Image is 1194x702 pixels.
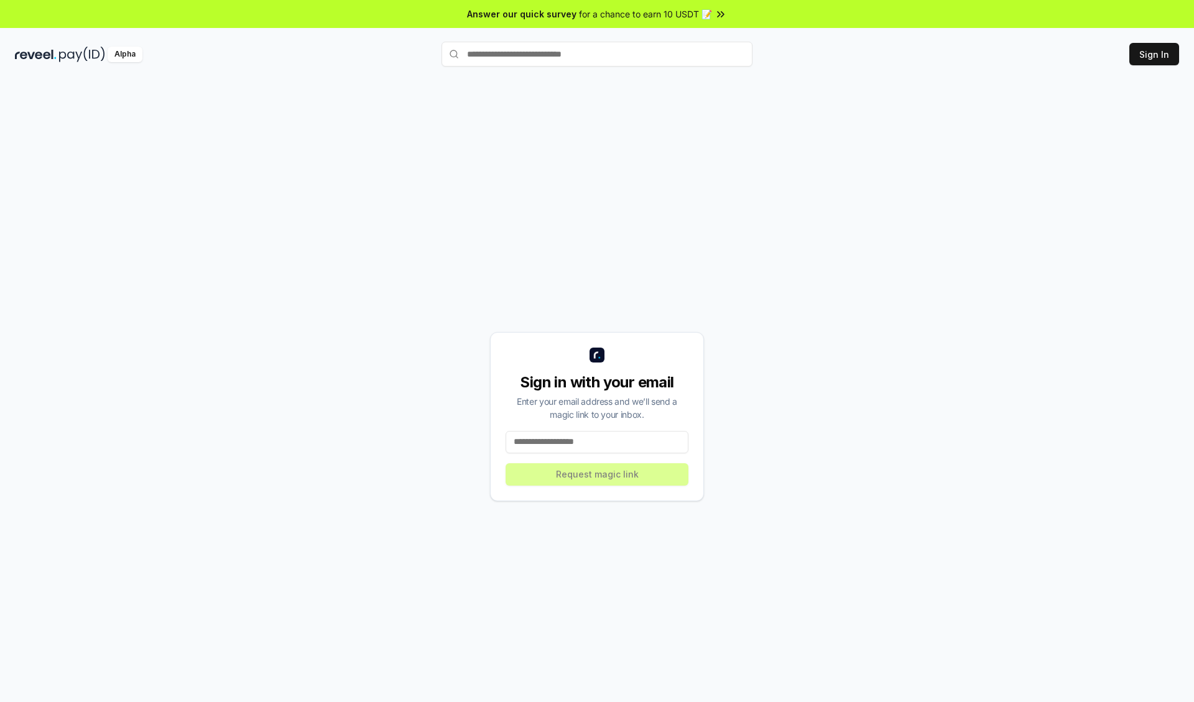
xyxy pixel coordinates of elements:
img: reveel_dark [15,47,57,62]
span: Answer our quick survey [467,7,576,21]
div: Sign in with your email [506,372,688,392]
button: Sign In [1129,43,1179,65]
img: logo_small [590,348,604,363]
div: Enter your email address and we’ll send a magic link to your inbox. [506,395,688,421]
div: Alpha [108,47,142,62]
span: for a chance to earn 10 USDT 📝 [579,7,712,21]
img: pay_id [59,47,105,62]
